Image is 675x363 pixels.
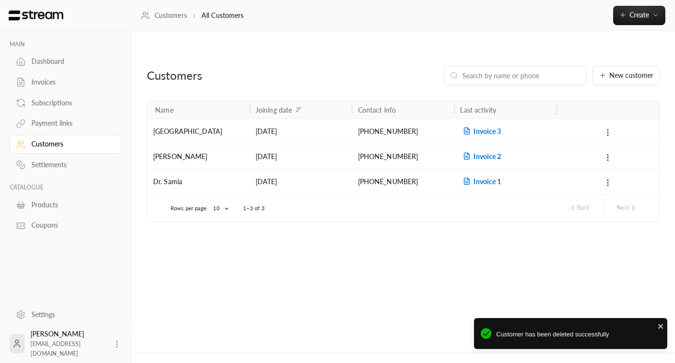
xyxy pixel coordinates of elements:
span: Invoice 2 [460,152,501,160]
a: Settings [10,305,122,324]
span: Invoice 3 [460,127,501,135]
div: [PERSON_NAME] [30,329,106,358]
div: Payment links [31,118,110,128]
img: Logo [8,10,64,21]
div: Contact info [358,106,396,114]
a: Settlements [10,156,122,174]
div: Subscriptions [31,98,110,108]
div: [PHONE_NUMBER] [358,169,449,194]
div: [DATE] [256,169,346,194]
div: Invoices [31,77,110,87]
div: Last activity [460,106,496,114]
div: [PHONE_NUMBER] [358,144,449,169]
div: [DATE] [256,144,346,169]
a: Subscriptions [10,93,122,112]
a: Customers [10,135,122,154]
p: Rows per page: [171,204,208,212]
div: Dashboard [31,57,110,66]
button: Create [613,6,665,25]
button: close [658,321,664,331]
div: Products [31,200,110,210]
button: Sort [293,104,304,116]
span: New customer [609,72,653,79]
div: [PERSON_NAME] [153,144,244,169]
div: Joining date [256,106,292,114]
p: All Customers [201,11,244,20]
div: Customers [31,139,110,149]
button: New customer [592,66,660,85]
div: Name [155,106,173,114]
a: Payment links [10,114,122,133]
a: Products [10,195,122,214]
div: [PHONE_NUMBER] [358,119,449,144]
p: MAIN [10,41,122,48]
a: Customers [141,11,187,20]
div: Settings [31,310,110,319]
div: [GEOGRAPHIC_DATA] [153,119,244,144]
p: CATALOGUE [10,184,122,191]
div: 10 [208,203,231,215]
p: 1–3 of 3 [243,204,265,212]
a: Invoices [10,73,122,92]
input: Search by name or phone [462,70,576,81]
span: Invoice 1 [460,177,501,186]
span: [EMAIL_ADDRESS][DOMAIN_NAME] [30,340,81,357]
a: Dashboard [10,52,122,71]
div: [DATE] [256,119,346,144]
nav: breadcrumb [141,11,244,20]
div: Coupons [31,220,110,230]
span: Create [630,11,649,19]
a: Coupons [10,216,122,235]
div: Settlements [31,160,110,170]
div: Dr. Samia [153,169,244,194]
span: Customer has been deleted successfully [496,330,661,339]
div: Customers [147,68,312,83]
